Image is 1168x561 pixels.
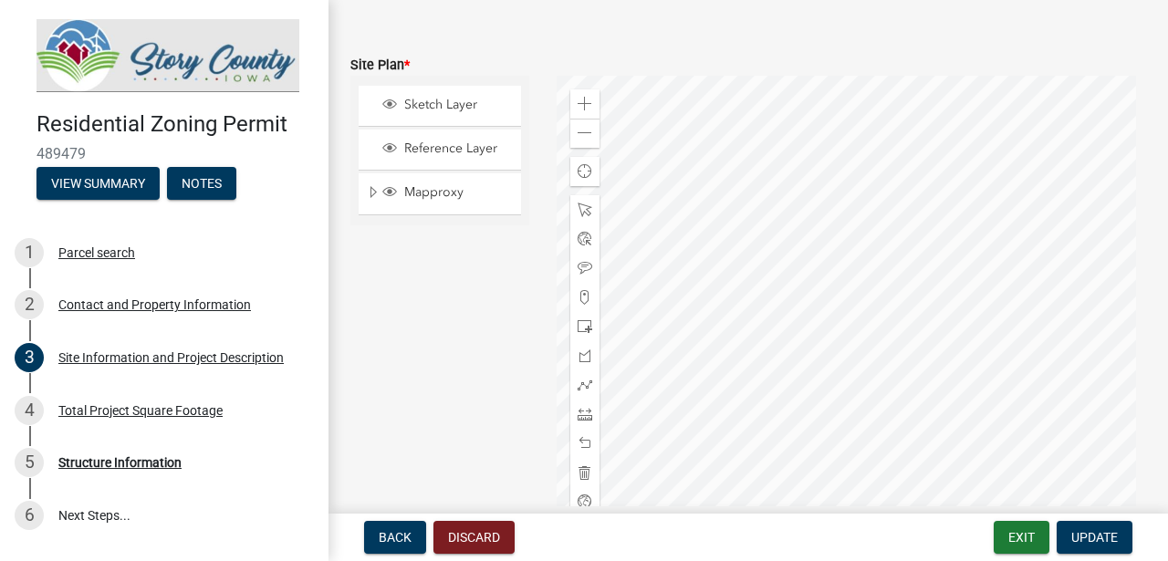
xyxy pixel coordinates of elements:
[58,246,135,259] div: Parcel search
[1057,521,1132,554] button: Update
[380,140,515,159] div: Reference Layer
[1071,530,1118,545] span: Update
[359,173,521,215] li: Mapproxy
[36,19,299,92] img: Story County, Iowa
[58,351,284,364] div: Site Information and Project Description
[366,184,380,203] span: Expand
[36,177,160,192] wm-modal-confirm: Summary
[379,530,412,545] span: Back
[58,404,223,417] div: Total Project Square Footage
[359,86,521,127] li: Sketch Layer
[380,97,515,115] div: Sketch Layer
[359,130,521,171] li: Reference Layer
[570,157,600,186] div: Find my location
[400,140,515,157] span: Reference Layer
[15,343,44,372] div: 3
[570,89,600,119] div: Zoom in
[36,167,160,200] button: View Summary
[15,448,44,477] div: 5
[350,59,410,72] label: Site Plan
[433,521,515,554] button: Discard
[364,521,426,554] button: Back
[36,111,314,138] h4: Residential Zoning Permit
[58,298,251,311] div: Contact and Property Information
[380,184,515,203] div: Mapproxy
[15,238,44,267] div: 1
[15,501,44,530] div: 6
[15,290,44,319] div: 2
[400,97,515,113] span: Sketch Layer
[167,177,236,192] wm-modal-confirm: Notes
[400,184,515,201] span: Mapproxy
[58,456,182,469] div: Structure Information
[167,167,236,200] button: Notes
[15,396,44,425] div: 4
[570,119,600,148] div: Zoom out
[357,81,523,221] ul: Layer List
[36,145,292,162] span: 489479
[994,521,1049,554] button: Exit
